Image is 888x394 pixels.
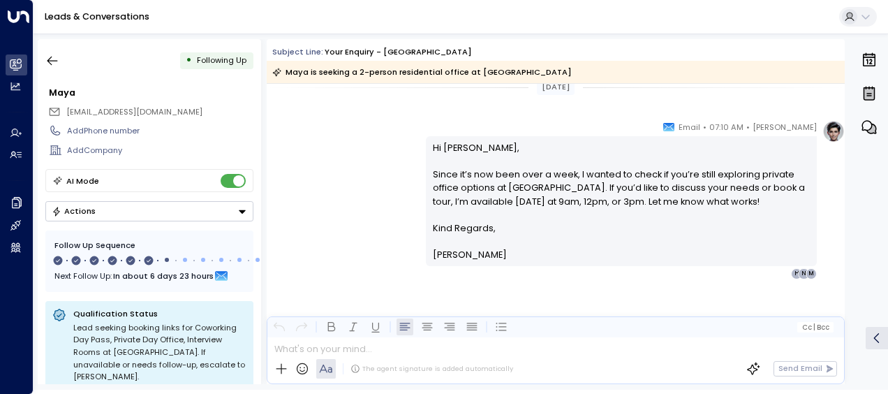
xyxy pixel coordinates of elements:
div: M [806,268,817,279]
a: Leads & Conversations [45,10,149,22]
span: Subject Line: [272,46,323,57]
div: Lead seeking booking links for Coworking Day Pass, Private Day Office, Interview Rooms at [GEOGRA... [73,322,246,384]
button: Actions [45,201,253,221]
div: Actions [52,206,96,216]
span: Kind Regards, [433,221,496,235]
div: Maya [49,86,253,99]
span: In about 6 days 23 hours [113,268,214,284]
div: N [798,268,809,279]
button: Cc|Bcc [797,322,834,333]
span: 07:10 AM [709,120,743,134]
div: • [186,50,192,71]
button: Redo [293,319,310,335]
button: Undo [271,319,288,335]
span: Cc Bcc [802,323,829,331]
div: Maya is seeking a 2-person residential office at [GEOGRAPHIC_DATA] [272,65,572,79]
span: Following Up [197,54,246,66]
div: Next Follow Up: [54,268,244,284]
span: [PERSON_NAME] [433,248,507,261]
div: [DATE] [537,79,575,95]
img: profile-logo.png [822,120,845,143]
div: H [791,268,802,279]
div: AddPhone number [67,125,253,137]
p: Hi [PERSON_NAME], Since it’s now been over a week, I wanted to check if you’re still exploring pr... [433,141,811,221]
span: • [703,120,706,134]
span: • [746,120,750,134]
span: [PERSON_NAME] [753,120,817,134]
p: Qualification Status [73,308,246,319]
span: mayaracigarri95@outlook.com [66,106,202,118]
span: Email [679,120,700,134]
div: Your enquiry - [GEOGRAPHIC_DATA] [325,46,472,58]
div: The agent signature is added automatically [350,364,513,374]
div: AddCompany [67,145,253,156]
div: Follow Up Sequence [54,240,244,251]
span: [EMAIL_ADDRESS][DOMAIN_NAME] [66,106,202,117]
div: Button group with a nested menu [45,201,253,221]
span: | [813,323,815,331]
div: AI Mode [66,174,99,188]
